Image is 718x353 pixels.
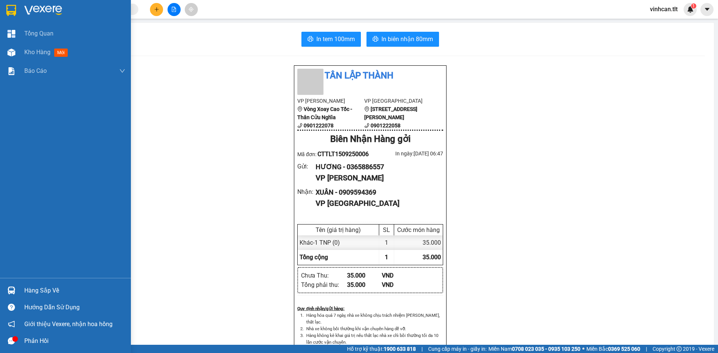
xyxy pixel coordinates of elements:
[300,226,377,233] div: Tên (giá trị hàng)
[24,319,113,329] span: Giới thiệu Vexere, nhận hoa hồng
[347,280,382,289] div: 35.000
[316,162,437,172] div: HƯƠNG - 0365886557
[119,68,125,74] span: down
[301,280,347,289] div: Tổng phải thu :
[297,149,370,159] div: Mã đơn:
[24,49,50,56] span: Kho hàng
[586,345,640,353] span: Miền Bắc
[488,345,580,353] span: Miền Nam
[364,97,431,105] li: VP [GEOGRAPHIC_DATA]
[364,106,369,112] span: environment
[316,198,437,209] div: VP [GEOGRAPHIC_DATA]
[381,226,392,233] div: SL
[54,49,68,57] span: mới
[371,123,401,128] b: 0901222058
[24,66,47,75] span: Báo cáo
[691,3,696,9] sup: 1
[687,6,694,13] img: icon-new-feature
[305,325,443,332] li: Nhà xe không bồi thường khi vận chuyển hàng dễ vỡ.
[297,305,443,312] div: Quy định nhận/gửi hàng :
[381,34,433,44] span: In biên nhận 80mm
[396,226,441,233] div: Cước món hàng
[301,32,361,47] button: printerIn tem 100mm
[297,106,352,120] b: Vòng Xoay Cao Tốc - Thân Cửu Nghĩa
[700,3,714,16] button: caret-down
[676,346,682,352] span: copyright
[171,7,177,12] span: file-add
[364,106,417,120] b: [STREET_ADDRESS][PERSON_NAME]
[150,3,163,16] button: plus
[317,151,369,158] span: CTTLT1509250006
[364,123,369,128] span: phone
[7,30,15,38] img: dashboard-icon
[24,335,125,347] div: Phản hồi
[300,239,340,246] span: Khác - 1 TNP (0)
[24,302,125,313] div: Hướng dẫn sử dụng
[7,287,15,294] img: warehouse-icon
[370,149,443,158] div: In ngày: [DATE] 06:47
[372,36,378,43] span: printer
[297,69,443,83] li: Tân Lập Thành
[297,132,443,146] div: Biên Nhận Hàng gởi
[428,345,487,353] span: Cung cấp máy in - giấy in:
[24,29,53,38] span: Tổng Quan
[582,347,584,350] span: ⚪️
[347,271,382,280] div: 35.000
[644,4,684,14] span: vinhcan.tlt
[297,187,316,196] div: Nhận :
[382,280,417,289] div: VND
[305,332,443,346] li: Hàng không kê khai giá trị nếu thất lạc nhà xe chỉ bồi thường tối đa 10 lần cước vận chuyển.
[512,346,580,352] strong: 0708 023 035 - 0935 103 250
[7,49,15,56] img: warehouse-icon
[8,304,15,311] span: question-circle
[366,32,439,47] button: printerIn biên nhận 80mm
[168,3,181,16] button: file-add
[8,321,15,328] span: notification
[421,345,423,353] span: |
[8,337,15,344] span: message
[300,254,328,261] span: Tổng cộng
[379,235,394,250] div: 1
[316,34,355,44] span: In tem 100mm
[316,187,437,198] div: XUÂN - 0909594369
[382,271,417,280] div: VND
[7,67,15,75] img: solution-icon
[188,7,194,12] span: aim
[423,254,441,261] span: 35.000
[297,162,316,171] div: Gửi :
[394,235,443,250] div: 35.000
[347,345,416,353] span: Hỗ trợ kỹ thuật:
[316,172,437,184] div: VP [PERSON_NAME]
[385,254,388,261] span: 1
[307,36,313,43] span: printer
[305,312,443,325] li: Hàng hóa quá 7 ngày, nhà xe không chịu trách nhiệm [PERSON_NAME], thất lạc.
[4,53,166,73] div: [PERSON_NAME]
[301,271,347,280] div: Chưa Thu :
[704,6,711,13] span: caret-down
[297,106,303,112] span: environment
[608,346,640,352] strong: 0369 525 060
[154,7,159,12] span: plus
[6,5,16,16] img: logo-vxr
[384,346,416,352] strong: 1900 633 818
[24,285,125,296] div: Hàng sắp về
[297,97,364,105] li: VP [PERSON_NAME]
[646,345,647,353] span: |
[692,3,695,9] span: 1
[35,35,136,49] text: CTTLT1509250006
[185,3,198,16] button: aim
[304,123,334,128] b: 0901222078
[297,123,303,128] span: phone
